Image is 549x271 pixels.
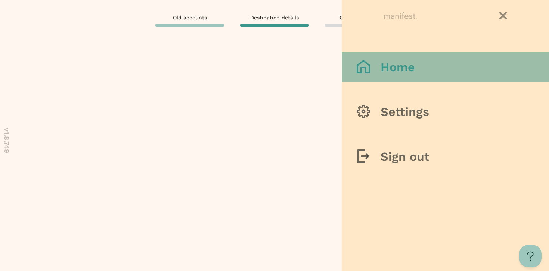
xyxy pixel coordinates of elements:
[173,14,207,21] span: Old accounts
[519,245,542,267] iframe: Help Scout Beacon - Open
[342,52,549,82] button: Home
[381,60,415,75] h3: Home
[339,14,379,21] span: Confirm details
[381,149,429,164] h3: Sign out
[250,14,299,21] span: Destination details
[342,142,549,171] button: Sign out
[381,104,429,119] h3: Settings
[342,97,549,127] button: Settings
